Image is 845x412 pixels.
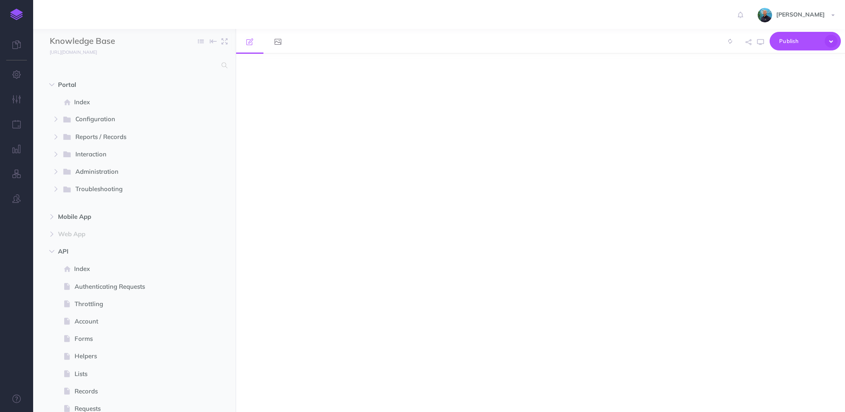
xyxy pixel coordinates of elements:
[75,299,186,309] span: Throttling
[75,149,174,160] span: Interaction
[758,8,772,22] img: 925838e575eb33ea1a1ca055db7b09b0.jpg
[770,32,841,50] button: Publish
[75,184,174,195] span: Troubleshooting
[58,80,176,90] span: Portal
[75,132,174,143] span: Reports / Records
[33,48,105,56] a: [URL][DOMAIN_NAME]
[75,316,186,326] span: Account
[75,351,186,361] span: Helpers
[75,334,186,344] span: Forms
[74,264,186,274] span: Index
[58,247,176,256] span: API
[75,114,174,125] span: Configuration
[58,229,176,239] span: Web App
[50,49,97,55] small: [URL][DOMAIN_NAME]
[58,212,176,222] span: Mobile App
[772,11,829,18] span: [PERSON_NAME]
[779,35,821,48] span: Publish
[75,369,186,379] span: Lists
[75,386,186,396] span: Records
[75,282,186,292] span: Authenticating Requests
[75,167,174,177] span: Administration
[74,97,186,107] span: Index
[50,58,217,73] input: Search
[50,35,147,48] input: Documentation Name
[10,9,23,20] img: logo-mark.svg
